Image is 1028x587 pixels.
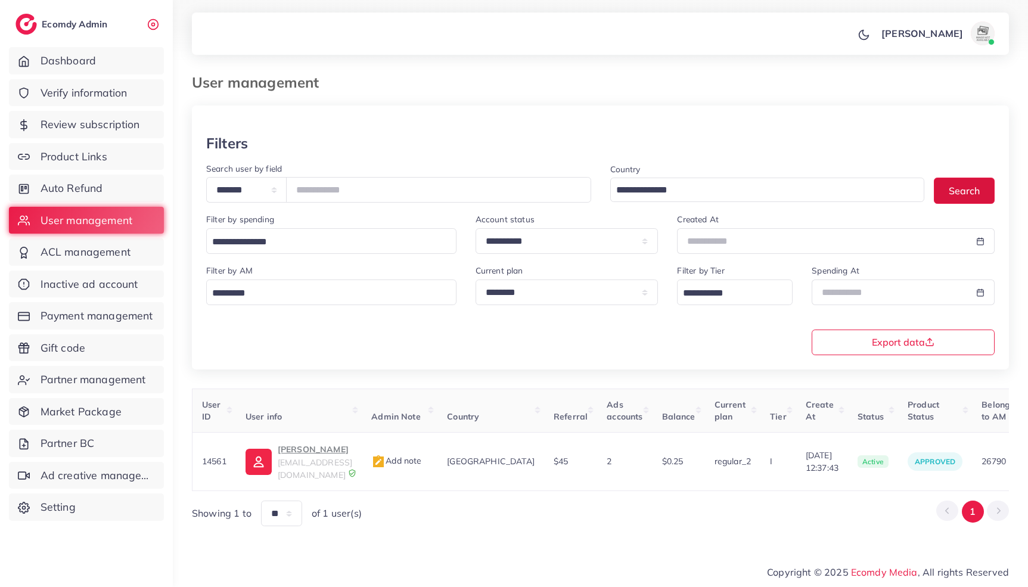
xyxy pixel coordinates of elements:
label: Search user by field [206,163,282,175]
label: Account status [476,213,535,225]
span: Verify information [41,85,128,101]
a: Product Links [9,143,164,170]
a: User management [9,207,164,234]
a: Partner management [9,366,164,393]
a: Dashboard [9,47,164,74]
label: Country [610,163,641,175]
span: Copyright © 2025 [767,565,1009,579]
span: ACL management [41,244,131,260]
span: User ID [202,399,221,422]
span: Market Package [41,404,122,420]
h3: Filters [206,135,248,152]
a: Payment management [9,302,164,330]
div: Search for option [206,228,456,254]
span: [GEOGRAPHIC_DATA] [447,456,535,467]
span: Product Status [908,399,939,422]
span: Auto Refund [41,181,103,196]
a: ACL management [9,238,164,266]
span: Referral [554,411,588,422]
a: Verify information [9,79,164,107]
span: Showing 1 to [192,507,251,520]
img: ic-user-info.36bf1079.svg [246,449,272,475]
span: User management [41,213,132,228]
input: Search for option [679,284,777,303]
label: Filter by Tier [677,265,724,277]
input: Search for option [612,181,909,200]
span: [DATE] 12:37:43 [806,449,838,474]
span: active [858,455,889,468]
a: Review subscription [9,111,164,138]
span: 14561 [202,456,226,467]
label: Spending At [812,265,859,277]
span: I [770,456,772,467]
a: [PERSON_NAME]avatar [875,21,999,45]
label: Filter by spending [206,213,274,225]
a: Ad creative management [9,462,164,489]
button: Go to page 1 [962,501,984,523]
a: Partner BC [9,430,164,457]
a: Setting [9,493,164,521]
a: logoEcomdy Admin [15,14,110,35]
span: Create At [806,399,834,422]
a: [PERSON_NAME][EMAIL_ADDRESS][DOMAIN_NAME] [246,442,352,481]
span: Export data [872,337,934,347]
span: 2 [607,456,611,467]
img: admin_note.cdd0b510.svg [371,455,386,469]
div: Search for option [206,279,456,305]
span: Belong to AM [982,399,1010,422]
img: 9CAL8B2pu8EFxCJHYAAAAldEVYdGRhdGU6Y3JlYXRlADIwMjItMTItMDlUMDQ6NTg6MzkrMDA6MDBXSlgLAAAAJXRFWHRkYXR... [348,469,356,477]
a: Ecomdy Media [851,566,918,578]
span: Country [447,411,479,422]
span: Admin Note [371,411,421,422]
p: [PERSON_NAME] [881,26,963,41]
img: avatar [971,21,995,45]
span: Gift code [41,340,85,356]
span: Setting [41,499,76,515]
span: Add note [371,455,421,466]
span: Status [858,411,884,422]
span: Partner BC [41,436,95,451]
span: approved [915,457,955,466]
span: Tier [770,411,787,422]
h2: Ecomdy Admin [42,18,110,30]
span: $45 [554,456,568,467]
span: 26790 [982,456,1006,467]
span: [EMAIL_ADDRESS][DOMAIN_NAME] [278,457,352,480]
span: Ad creative management [41,468,155,483]
p: [PERSON_NAME] [278,442,352,456]
span: Product Links [41,149,107,164]
span: of 1 user(s) [312,507,362,520]
input: Search for option [208,284,441,303]
span: $0.25 [662,456,684,467]
a: Market Package [9,398,164,426]
span: User info [246,411,282,422]
span: Dashboard [41,53,96,69]
span: Inactive ad account [41,277,138,292]
span: , All rights Reserved [918,565,1009,579]
label: Filter by AM [206,265,253,277]
div: Search for option [610,178,925,202]
input: Search for option [208,233,441,251]
a: Gift code [9,334,164,362]
a: Auto Refund [9,175,164,202]
span: Review subscription [41,117,140,132]
label: Current plan [476,265,523,277]
label: Created At [677,213,719,225]
ul: Pagination [936,501,1009,523]
span: Payment management [41,308,153,324]
h3: User management [192,74,328,91]
span: Ads accounts [607,399,642,422]
button: Export data [812,330,995,355]
button: Search [934,178,995,203]
img: logo [15,14,37,35]
a: Inactive ad account [9,271,164,298]
div: Search for option [677,279,793,305]
span: Balance [662,411,695,422]
span: regular_2 [715,456,751,467]
span: Current plan [715,399,746,422]
span: Partner management [41,372,146,387]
